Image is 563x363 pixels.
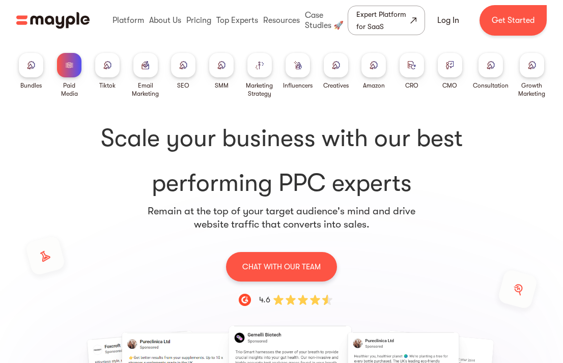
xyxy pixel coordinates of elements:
div: Pricing [184,4,214,37]
div: Paid Media [54,81,85,98]
a: CHAT WITH OUR TEAM [226,252,337,282]
a: CRO [400,53,424,90]
a: Get Started [480,5,547,36]
div: SEO [177,81,189,90]
h1: performing PPC experts [29,122,534,200]
div: Marketing Strategy [245,81,275,98]
div: Influencers [283,81,313,90]
a: Amazon [361,53,386,90]
div: Top Experts [214,4,261,37]
a: Consultation [473,53,509,90]
div: Bundles [20,81,42,90]
div: CMO [442,81,457,90]
div: Growth Marketing [517,81,547,98]
div: About Us [147,4,184,37]
a: home [16,11,90,30]
a: Expert Platform for SaaS [348,6,425,35]
div: Platform [110,4,147,37]
div: CRO [405,81,418,90]
a: Tiktok [95,53,120,90]
div: Consultation [473,81,509,90]
a: Creatives [323,53,349,90]
div: SMM [215,81,229,90]
div: Amazon [363,81,385,90]
p: Remain at the top of your target audience's mind and drive website traffic that converts into sales. [147,205,416,231]
div: Tiktok [99,81,116,90]
a: Email Marketing [130,53,160,98]
p: CHAT WITH OUR TEAM [242,260,321,273]
a: Growth Marketing [517,53,547,98]
a: Influencers [283,53,313,90]
a: Bundles [19,53,43,90]
div: Creatives [323,81,349,90]
span: Scale your business with our best [29,122,534,155]
div: Email Marketing [130,81,160,98]
a: Marketing Strategy [245,53,275,98]
a: SMM [209,53,234,90]
img: Mayple logo [16,11,90,30]
div: Resources [261,4,302,37]
a: Log In [425,8,471,33]
a: Paid Media [54,53,85,98]
div: Expert Platform for SaaS [356,8,408,33]
a: CMO [438,53,462,90]
div: 4.6 [259,294,270,306]
a: SEO [171,53,195,90]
